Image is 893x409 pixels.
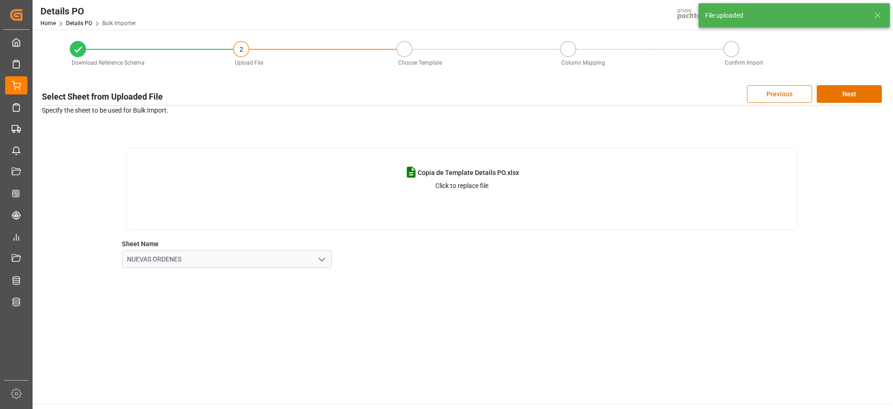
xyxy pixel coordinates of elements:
[747,85,812,103] button: Previous
[314,252,328,267] button: open menu
[235,60,263,66] span: Upload File
[122,250,332,268] input: Select option
[40,4,136,18] div: Details PO
[234,42,248,57] div: 2
[817,85,882,103] button: Next
[398,60,442,66] span: Choose Template
[435,181,488,191] p: Click to replace file
[126,148,798,230] div: Copia de Template Details PO.xlsxClick to replace file
[42,106,882,115] p: Specify the sheet to be used for Bulk Import.
[42,90,163,103] h3: Select Sheet from Uploaded File
[725,60,763,66] span: Confirm Import
[72,60,145,66] span: Download Reference Schema
[122,239,159,249] label: Sheet Name
[418,168,519,178] span: Copia de Template Details PO.xlsx
[40,20,56,27] a: Home
[66,20,92,27] a: Details PO
[674,7,720,23] img: pochtecaImg.jpg_1689854062.jpg
[705,11,865,20] div: File uploaded
[561,60,605,66] span: Column Mapping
